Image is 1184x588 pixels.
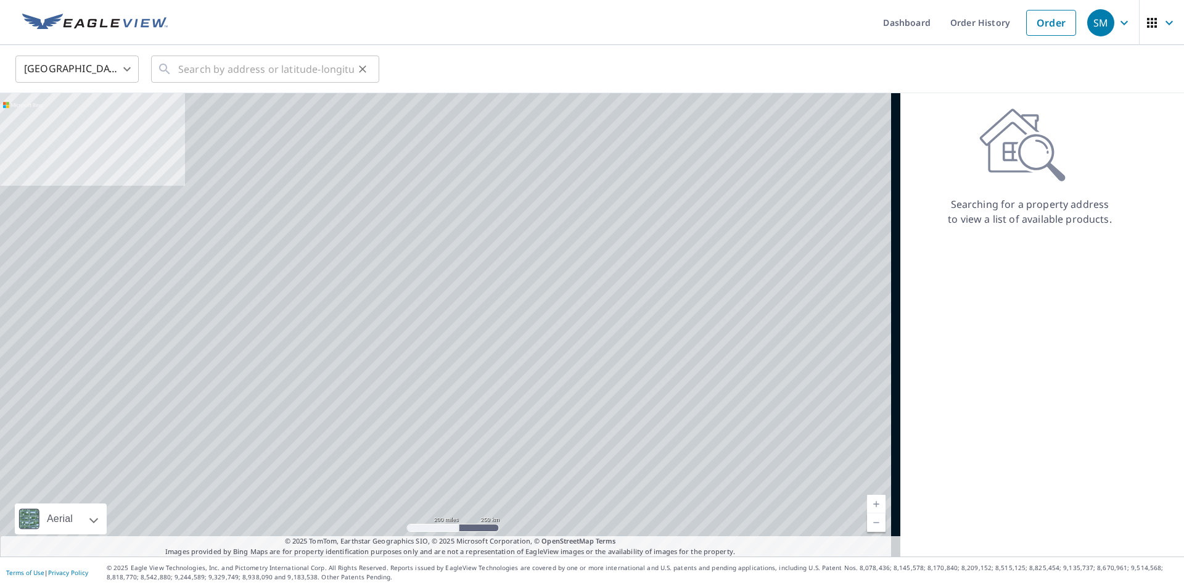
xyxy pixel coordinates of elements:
[947,197,1112,226] p: Searching for a property address to view a list of available products.
[867,495,886,513] a: Current Level 5, Zoom In
[285,536,616,547] span: © 2025 TomTom, Earthstar Geographics SIO, © 2025 Microsoft Corporation, ©
[22,14,168,32] img: EV Logo
[6,568,44,577] a: Terms of Use
[15,503,107,534] div: Aerial
[596,536,616,545] a: Terms
[178,52,354,86] input: Search by address or latitude-longitude
[43,503,76,534] div: Aerial
[354,60,371,78] button: Clear
[1026,10,1076,36] a: Order
[1087,9,1114,36] div: SM
[15,52,139,86] div: [GEOGRAPHIC_DATA]
[107,563,1178,582] p: © 2025 Eagle View Technologies, Inc. and Pictometry International Corp. All Rights Reserved. Repo...
[6,569,88,576] p: |
[541,536,593,545] a: OpenStreetMap
[867,513,886,532] a: Current Level 5, Zoom Out
[48,568,88,577] a: Privacy Policy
